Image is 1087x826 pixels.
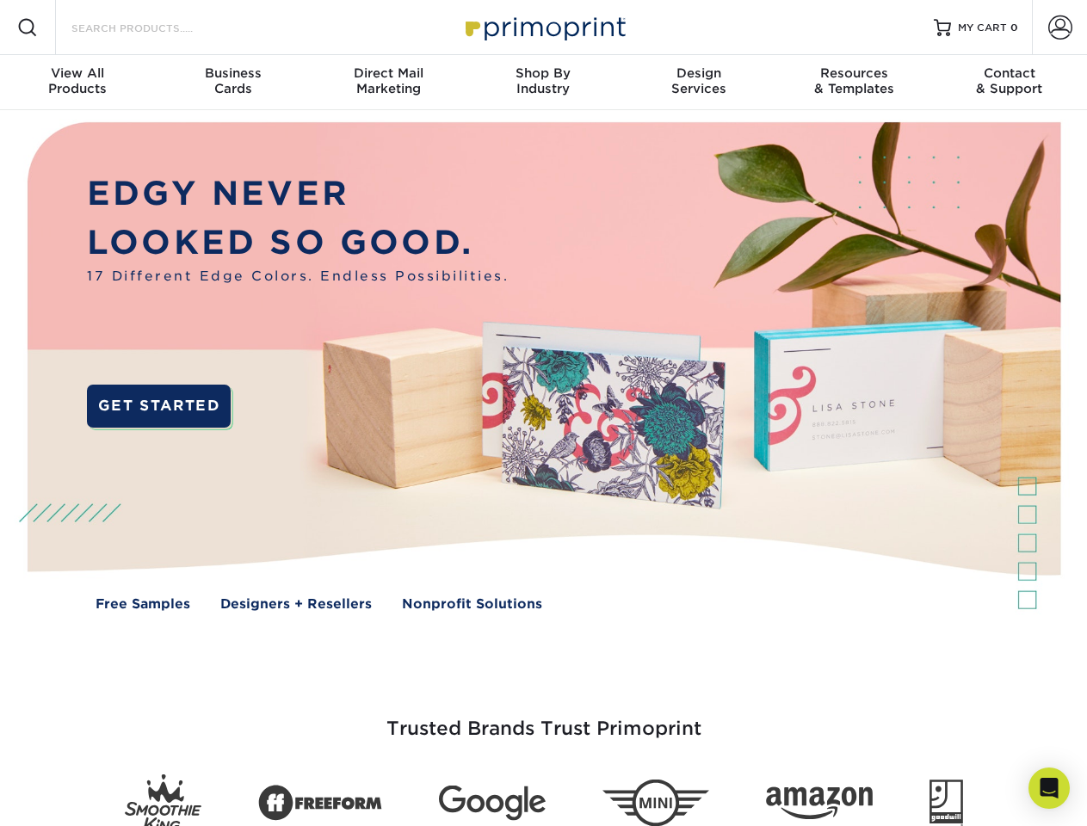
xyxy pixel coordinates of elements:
a: Contact& Support [932,55,1087,110]
a: BusinessCards [155,55,310,110]
a: GET STARTED [87,385,231,428]
div: & Support [932,65,1087,96]
img: Amazon [766,787,873,820]
a: Nonprofit Solutions [402,595,542,614]
a: DesignServices [621,55,776,110]
input: SEARCH PRODUCTS..... [70,17,238,38]
a: Resources& Templates [776,55,931,110]
div: Cards [155,65,310,96]
span: Design [621,65,776,81]
iframe: Google Customer Reviews [4,774,146,820]
img: Goodwill [930,780,963,826]
a: Free Samples [96,595,190,614]
span: Resources [776,65,931,81]
h3: Trusted Brands Trust Primoprint [40,676,1047,761]
span: MY CART [958,21,1007,35]
div: Industry [466,65,621,96]
span: Shop By [466,65,621,81]
p: LOOKED SO GOOD. [87,219,509,268]
div: Open Intercom Messenger [1028,767,1070,809]
img: Google [439,786,546,821]
p: EDGY NEVER [87,170,509,219]
div: Marketing [311,65,466,96]
div: & Templates [776,65,931,96]
a: Shop ByIndustry [466,55,621,110]
a: Direct MailMarketing [311,55,466,110]
span: Contact [932,65,1087,81]
div: Services [621,65,776,96]
a: Designers + Resellers [220,595,372,614]
img: Primoprint [458,9,630,46]
span: 0 [1010,22,1018,34]
span: 17 Different Edge Colors. Endless Possibilities. [87,267,509,287]
span: Direct Mail [311,65,466,81]
span: Business [155,65,310,81]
